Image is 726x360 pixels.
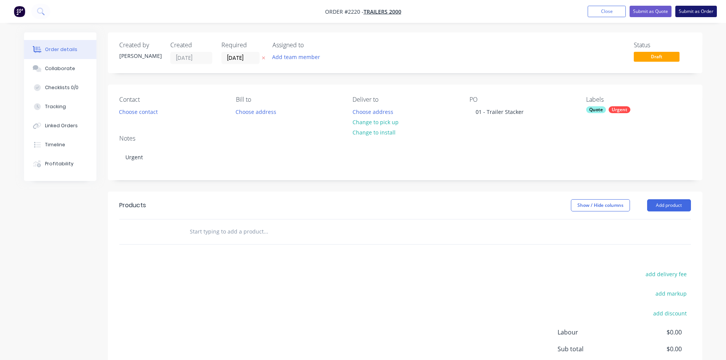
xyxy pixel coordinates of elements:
[119,52,161,60] div: [PERSON_NAME]
[470,96,574,103] div: PO
[45,84,79,91] div: Checklists 0/0
[24,116,96,135] button: Linked Orders
[14,6,25,17] img: Factory
[189,224,342,239] input: Start typing to add a product...
[45,46,77,53] div: Order details
[272,52,324,62] button: Add team member
[221,42,263,49] div: Required
[609,106,630,113] div: Urgent
[45,65,75,72] div: Collaborate
[571,199,630,211] button: Show / Hide columns
[272,42,349,49] div: Assigned to
[634,42,691,49] div: Status
[170,42,212,49] div: Created
[634,52,680,61] span: Draft
[348,127,399,138] button: Change to install
[119,201,146,210] div: Products
[649,308,691,318] button: add discount
[24,78,96,97] button: Checklists 0/0
[588,6,626,17] button: Close
[119,146,691,169] div: Urgent
[586,96,691,103] div: Labels
[470,106,530,117] div: 01 - Trailer Stacker
[24,97,96,116] button: Tracking
[652,288,691,299] button: add markup
[119,135,691,142] div: Notes
[236,96,340,103] div: Bill to
[364,8,401,15] a: Trailers 2000
[348,117,402,127] button: Change to pick up
[558,328,625,337] span: Labour
[45,122,78,129] div: Linked Orders
[268,52,324,62] button: Add team member
[630,6,672,17] button: Submit as Quote
[558,344,625,354] span: Sub total
[119,96,224,103] div: Contact
[45,160,74,167] div: Profitability
[625,328,681,337] span: $0.00
[675,6,717,17] button: Submit as Order
[115,106,162,117] button: Choose contact
[119,42,161,49] div: Created by
[647,199,691,211] button: Add product
[24,135,96,154] button: Timeline
[625,344,681,354] span: $0.00
[45,141,65,148] div: Timeline
[348,106,397,117] button: Choose address
[642,269,691,279] button: add delivery fee
[24,154,96,173] button: Profitability
[325,8,364,15] span: Order #2220 -
[232,106,280,117] button: Choose address
[45,103,66,110] div: Tracking
[353,96,457,103] div: Deliver to
[586,106,606,113] div: Quote
[24,40,96,59] button: Order details
[24,59,96,78] button: Collaborate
